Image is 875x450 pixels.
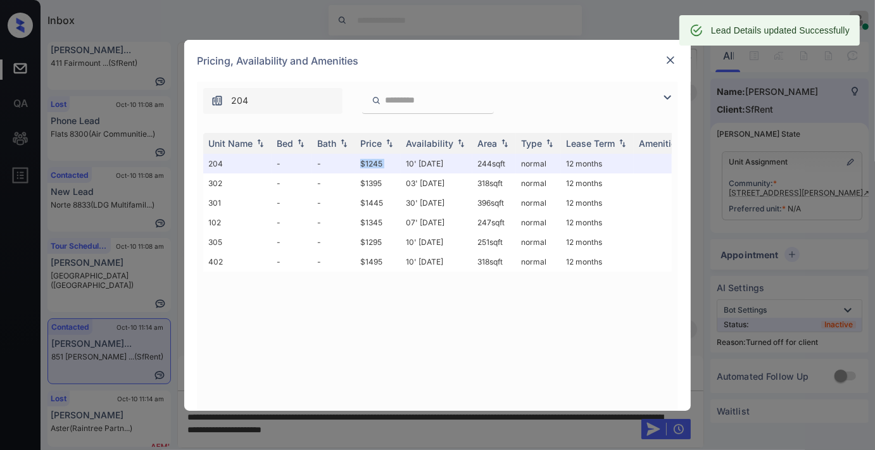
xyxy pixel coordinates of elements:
[521,138,542,149] div: Type
[312,193,355,213] td: -
[472,232,516,252] td: 251 sqft
[561,173,634,193] td: 12 months
[272,193,312,213] td: -
[516,173,561,193] td: normal
[355,173,401,193] td: $1395
[383,139,396,147] img: sorting
[516,193,561,213] td: normal
[616,139,629,147] img: sorting
[272,232,312,252] td: -
[566,138,615,149] div: Lease Term
[477,138,497,149] div: Area
[401,193,472,213] td: 30' [DATE]
[472,173,516,193] td: 318 sqft
[516,154,561,173] td: normal
[355,252,401,272] td: $1495
[355,213,401,232] td: $1345
[272,213,312,232] td: -
[472,193,516,213] td: 396 sqft
[294,139,307,147] img: sorting
[312,154,355,173] td: -
[543,139,556,147] img: sorting
[203,154,272,173] td: 204
[516,232,561,252] td: normal
[401,232,472,252] td: 10' [DATE]
[711,19,850,42] div: Lead Details updated Successfully
[272,154,312,173] td: -
[203,213,272,232] td: 102
[455,139,467,147] img: sorting
[516,252,561,272] td: normal
[312,252,355,272] td: -
[272,252,312,272] td: -
[203,193,272,213] td: 301
[272,173,312,193] td: -
[203,232,272,252] td: 305
[337,139,350,147] img: sorting
[401,154,472,173] td: 10' [DATE]
[355,154,401,173] td: $1245
[317,138,336,149] div: Bath
[639,138,681,149] div: Amenities
[360,138,382,149] div: Price
[184,40,691,82] div: Pricing, Availability and Amenities
[312,173,355,193] td: -
[406,138,453,149] div: Availability
[231,94,248,108] span: 204
[498,139,511,147] img: sorting
[660,90,675,105] img: icon-zuma
[561,232,634,252] td: 12 months
[401,173,472,193] td: 03' [DATE]
[254,139,267,147] img: sorting
[312,232,355,252] td: -
[401,252,472,272] td: 10' [DATE]
[211,94,223,107] img: icon-zuma
[277,138,293,149] div: Bed
[355,193,401,213] td: $1445
[472,213,516,232] td: 247 sqft
[312,213,355,232] td: -
[203,173,272,193] td: 302
[561,193,634,213] td: 12 months
[401,213,472,232] td: 07' [DATE]
[561,154,634,173] td: 12 months
[208,138,253,149] div: Unit Name
[203,252,272,272] td: 402
[561,213,634,232] td: 12 months
[664,54,677,66] img: close
[516,213,561,232] td: normal
[561,252,634,272] td: 12 months
[472,252,516,272] td: 318 sqft
[372,95,381,106] img: icon-zuma
[355,232,401,252] td: $1295
[472,154,516,173] td: 244 sqft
